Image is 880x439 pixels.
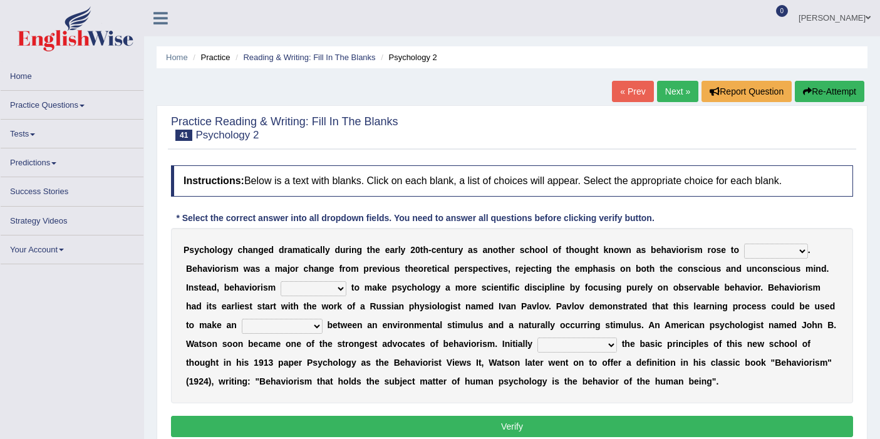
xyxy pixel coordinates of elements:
[449,245,455,255] b: u
[209,245,215,255] b: o
[395,264,400,274] b: s
[292,245,300,255] b: m
[678,264,683,274] b: c
[487,282,492,292] b: c
[1,177,143,202] a: Success Stories
[473,264,479,274] b: p
[228,245,233,255] b: y
[537,282,542,292] b: c
[244,282,249,292] b: v
[657,81,698,102] a: Next »
[651,245,656,255] b: b
[683,264,688,274] b: o
[290,264,296,274] b: o
[268,282,276,292] b: m
[620,264,626,274] b: o
[427,264,432,274] b: e
[432,245,437,255] b: c
[436,282,441,292] b: y
[698,264,703,274] b: c
[308,264,314,274] b: h
[716,245,721,255] b: s
[558,245,561,255] b: f
[370,245,376,255] b: h
[596,245,599,255] b: t
[385,245,390,255] b: e
[349,245,351,255] b: i
[432,264,435,274] b: t
[626,264,631,274] b: n
[731,264,737,274] b: n
[264,245,269,255] b: e
[646,264,650,274] b: t
[671,245,676,255] b: v
[1,62,143,86] a: Home
[265,264,270,274] b: a
[491,264,494,274] b: i
[351,282,355,292] b: t
[171,212,660,225] div: * Select the correct answer into all dropdown fields. You need to answer all questions before cli...
[217,245,223,255] b: o
[499,282,504,292] b: n
[526,264,531,274] b: e
[442,264,447,274] b: a
[611,264,616,274] b: s
[402,282,407,292] b: y
[815,264,821,274] b: n
[494,264,499,274] b: v
[410,245,415,255] b: 2
[762,264,768,274] b: o
[619,245,626,255] b: w
[437,264,442,274] b: c
[569,245,574,255] b: h
[512,282,515,292] b: i
[455,282,463,292] b: m
[515,264,519,274] b: r
[813,264,815,274] b: i
[284,245,287,255] b: r
[614,245,619,255] b: o
[688,245,690,255] b: i
[579,264,587,274] b: m
[565,264,570,274] b: e
[612,81,653,102] a: « Prev
[650,264,655,274] b: h
[524,245,529,255] b: c
[454,264,460,274] b: p
[258,245,264,255] b: g
[240,282,245,292] b: a
[529,245,535,255] b: h
[626,245,631,255] b: n
[441,245,447,255] b: n
[215,264,220,274] b: o
[189,282,194,292] b: n
[821,264,827,274] b: d
[202,264,207,274] b: a
[295,264,298,274] b: r
[455,245,458,255] b: r
[334,245,340,255] b: d
[207,264,212,274] b: v
[468,264,473,274] b: s
[726,264,731,274] b: a
[524,264,526,274] b: j
[585,245,591,255] b: g
[641,264,647,274] b: o
[546,245,548,255] b: l
[390,245,395,255] b: a
[418,264,424,274] b: o
[782,264,785,274] b: i
[282,264,287,274] b: a
[195,129,259,141] small: Psychology 2
[408,264,413,274] b: h
[287,245,292,255] b: a
[773,264,778,274] b: s
[220,264,223,274] b: r
[319,264,324,274] b: n
[688,264,693,274] b: n
[1,91,143,115] a: Practice Questions
[579,245,585,255] b: u
[747,264,752,274] b: u
[693,264,698,274] b: s
[385,264,390,274] b: o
